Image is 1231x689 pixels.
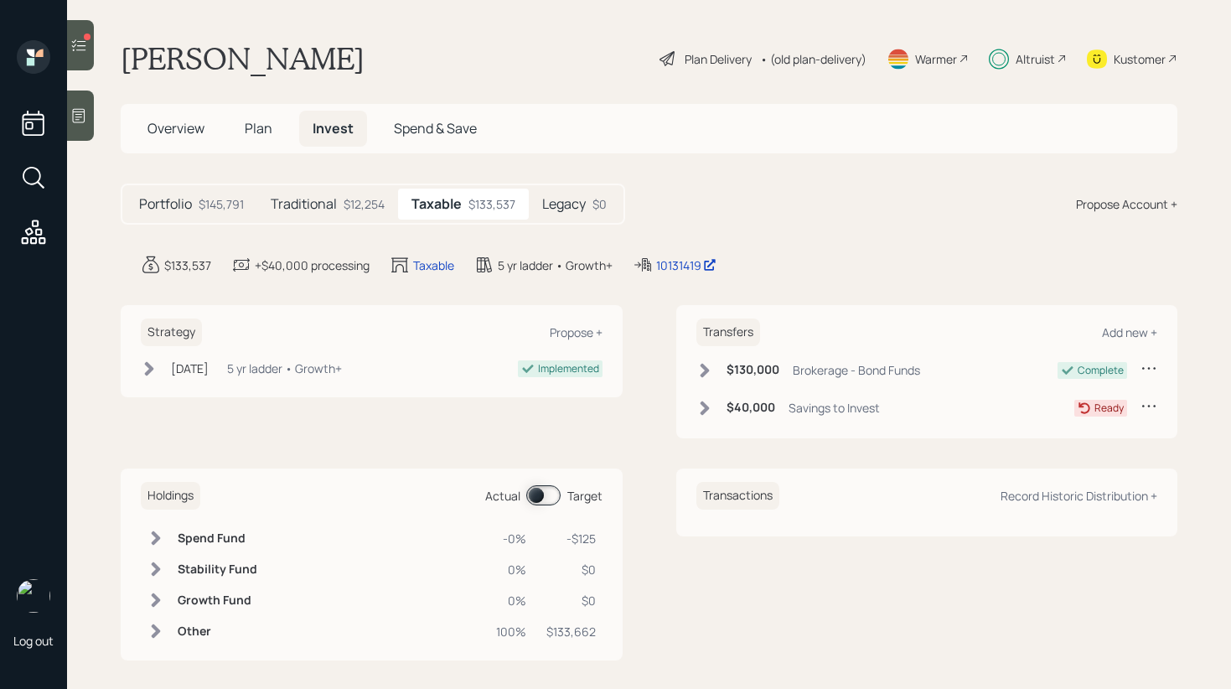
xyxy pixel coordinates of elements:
[1078,363,1124,378] div: Complete
[147,119,204,137] span: Overview
[685,50,752,68] div: Plan Delivery
[344,195,385,213] div: $12,254
[1016,50,1055,68] div: Altruist
[542,196,586,212] h5: Legacy
[178,562,257,577] h6: Stability Fund
[485,487,520,505] div: Actual
[727,363,779,377] h6: $130,000
[227,360,342,377] div: 5 yr ladder • Growth+
[496,592,526,609] div: 0%
[413,256,454,274] div: Taxable
[727,401,775,415] h6: $40,000
[538,361,599,376] div: Implemented
[178,593,257,608] h6: Growth Fund
[164,256,211,274] div: $133,537
[199,195,244,213] div: $145,791
[696,319,760,346] h6: Transfers
[139,196,192,212] h5: Portfolio
[550,324,603,340] div: Propose +
[546,592,596,609] div: $0
[255,256,370,274] div: +$40,000 processing
[496,561,526,578] div: 0%
[546,561,596,578] div: $0
[1076,195,1177,213] div: Propose Account +
[592,195,607,213] div: $0
[121,40,365,77] h1: [PERSON_NAME]
[411,196,462,212] h5: Taxable
[141,482,200,510] h6: Holdings
[498,256,613,274] div: 5 yr ladder • Growth+
[696,482,779,510] h6: Transactions
[13,633,54,649] div: Log out
[567,487,603,505] div: Target
[760,50,866,68] div: • (old plan-delivery)
[1094,401,1124,416] div: Ready
[178,531,257,546] h6: Spend Fund
[1102,324,1157,340] div: Add new +
[17,579,50,613] img: retirable_logo.png
[915,50,957,68] div: Warmer
[546,623,596,640] div: $133,662
[245,119,272,137] span: Plan
[171,360,209,377] div: [DATE]
[496,530,526,547] div: -0%
[271,196,337,212] h5: Traditional
[178,624,257,639] h6: Other
[394,119,477,137] span: Spend & Save
[793,361,920,379] div: Brokerage - Bond Funds
[141,319,202,346] h6: Strategy
[313,119,354,137] span: Invest
[496,623,526,640] div: 100%
[1001,488,1157,504] div: Record Historic Distribution +
[656,256,716,274] div: 10131419
[468,195,515,213] div: $133,537
[789,399,880,417] div: Savings to Invest
[546,530,596,547] div: -$125
[1114,50,1166,68] div: Kustomer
